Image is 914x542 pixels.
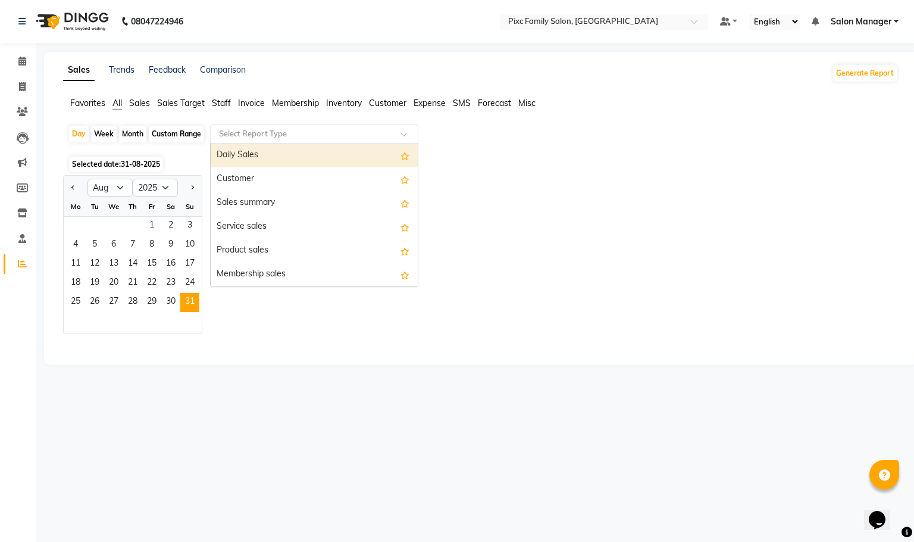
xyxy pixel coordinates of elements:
div: Sunday, August 31, 2025 [180,293,199,312]
span: 5 [85,236,104,255]
span: Salon Manager [831,15,891,28]
div: Tuesday, August 26, 2025 [85,293,104,312]
span: 28 [123,293,142,312]
div: Week [91,126,117,142]
div: Thursday, August 21, 2025 [123,274,142,293]
div: Friday, August 29, 2025 [142,293,161,312]
b: 08047224946 [131,5,183,38]
div: Custom Range [149,126,204,142]
span: 6 [104,236,123,255]
a: Sales [63,60,95,81]
select: Select month [87,179,133,197]
button: Previous month [68,178,78,197]
span: Membership [272,98,319,108]
div: Sunday, August 10, 2025 [180,236,199,255]
span: 27 [104,293,123,312]
span: Add this report to Favorites List [400,148,409,163]
span: 4 [66,236,85,255]
div: Sunday, August 24, 2025 [180,274,199,293]
div: Saturday, August 2, 2025 [161,217,180,236]
span: 13 [104,255,123,274]
div: Th [123,197,142,216]
span: 18 [66,274,85,293]
div: Sunday, August 17, 2025 [180,255,199,274]
span: 23 [161,274,180,293]
a: Feedback [149,64,186,75]
span: 14 [123,255,142,274]
div: Daily Sales [211,144,418,167]
div: Mo [66,197,85,216]
div: Tuesday, August 12, 2025 [85,255,104,274]
iframe: chat widget [864,494,902,530]
span: Staff [212,98,231,108]
span: 1 [142,217,161,236]
div: Wednesday, August 20, 2025 [104,274,123,293]
span: 12 [85,255,104,274]
button: Next month [187,178,197,197]
span: 8 [142,236,161,255]
span: 3 [180,217,199,236]
span: SMS [453,98,471,108]
div: Friday, August 8, 2025 [142,236,161,255]
span: All [112,98,122,108]
span: Expense [414,98,446,108]
span: 19 [85,274,104,293]
div: Saturday, August 9, 2025 [161,236,180,255]
span: Sales [129,98,150,108]
span: Customer [369,98,406,108]
span: 30 [161,293,180,312]
span: 7 [123,236,142,255]
div: Monday, August 18, 2025 [66,274,85,293]
span: 29 [142,293,161,312]
span: 11 [66,255,85,274]
div: Friday, August 1, 2025 [142,217,161,236]
div: Fr [142,197,161,216]
div: Customer [211,167,418,191]
div: Day [69,126,89,142]
div: Product sales [211,239,418,263]
div: Thursday, August 14, 2025 [123,255,142,274]
span: 2 [161,217,180,236]
div: Su [180,197,199,216]
span: Selected date: [69,157,163,172]
span: 26 [85,293,104,312]
span: Add this report to Favorites List [400,267,409,282]
span: 15 [142,255,161,274]
div: Month [119,126,146,142]
div: Sales summary [211,191,418,215]
div: Sa [161,197,180,216]
span: Sales Target [157,98,205,108]
span: 16 [161,255,180,274]
img: logo [30,5,112,38]
div: Tu [85,197,104,216]
span: 9 [161,236,180,255]
span: Add this report to Favorites List [400,172,409,186]
span: Favorites [70,98,105,108]
a: Trends [109,64,134,75]
span: Invoice [238,98,265,108]
div: Friday, August 15, 2025 [142,255,161,274]
div: Monday, August 4, 2025 [66,236,85,255]
ng-dropdown-panel: Options list [210,143,418,287]
a: Comparison [200,64,246,75]
span: 20 [104,274,123,293]
div: Monday, August 11, 2025 [66,255,85,274]
span: Add this report to Favorites List [400,220,409,234]
span: 17 [180,255,199,274]
div: Thursday, August 7, 2025 [123,236,142,255]
span: Add this report to Favorites List [400,244,409,258]
div: Tuesday, August 5, 2025 [85,236,104,255]
div: Monday, August 25, 2025 [66,293,85,312]
div: Saturday, August 30, 2025 [161,293,180,312]
span: 21 [123,274,142,293]
div: Tuesday, August 19, 2025 [85,274,104,293]
div: Saturday, August 23, 2025 [161,274,180,293]
div: We [104,197,123,216]
div: Friday, August 22, 2025 [142,274,161,293]
div: Thursday, August 28, 2025 [123,293,142,312]
div: Saturday, August 16, 2025 [161,255,180,274]
div: Membership sales [211,263,418,286]
span: Add this report to Favorites List [400,196,409,210]
span: 31 [180,293,199,312]
div: Wednesday, August 6, 2025 [104,236,123,255]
